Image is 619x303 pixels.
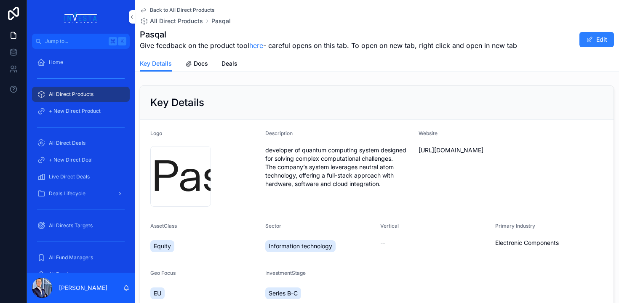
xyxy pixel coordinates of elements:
span: Logo [150,130,162,136]
span: + New Direct Product [49,108,101,114]
img: App logo [62,10,99,24]
span: Deals [221,59,237,68]
a: All Funds [32,267,130,282]
a: All Fund Managers [32,250,130,265]
a: Home [32,55,130,70]
a: + New Direct Deal [32,152,130,167]
div: scrollable content [27,49,135,273]
span: Electronic Components [495,239,559,247]
p: [PERSON_NAME] [59,284,107,292]
a: Docs [185,56,208,73]
span: Geo Focus [150,270,176,276]
span: Vertical [380,223,399,229]
span: Key Details [140,59,172,68]
span: Website [419,130,438,136]
a: All Direct Products [32,87,130,102]
h2: Key Details [150,96,204,109]
a: Deals [221,56,237,73]
span: Give feedback on the product tool - careful opens on this tab. To open on new tab, right click an... [140,40,517,50]
span: InvestmentStage [265,270,306,276]
span: All Direct Products [150,17,203,25]
span: developer of quantum computing system designed for solving complex computational challenges. The ... [265,146,412,188]
span: + New Direct Deal [49,157,93,163]
h1: Pasqal [140,29,517,40]
a: + New Direct Product [32,104,130,119]
span: Sector [265,223,281,229]
span: Jump to... [45,38,105,45]
span: All Fund Managers [49,254,93,261]
span: Home [49,59,63,66]
span: All Direct Products [49,91,93,98]
a: All Direct Products [140,17,203,25]
span: Live Direct Deals [49,173,90,180]
span: Deals Lifecycle [49,190,85,197]
span: [URL][DOMAIN_NAME] [419,146,565,154]
a: Pasqal [211,17,231,25]
span: -- [380,239,385,247]
span: EU [154,289,161,298]
span: Docs [194,59,208,68]
span: All Directs Targets [49,222,93,229]
a: All Directs Targets [32,218,130,233]
a: Live Direct Deals [32,169,130,184]
span: All Direct Deals [49,140,85,146]
span: Description [265,130,293,136]
button: Edit [579,32,614,47]
button: Jump to...K [32,34,130,49]
span: Back to All Direct Products [150,7,214,13]
span: Information technology [269,242,332,250]
span: Series B-C [269,289,298,298]
a: Back to All Direct Products [140,7,214,13]
a: here [249,41,263,50]
span: Primary Industry [495,223,535,229]
span: Equity [154,242,171,250]
span: K [119,38,125,45]
span: AssetClass [150,223,177,229]
a: Deals Lifecycle [32,186,130,201]
a: Key Details [140,56,172,72]
a: All Direct Deals [32,136,130,151]
span: All Funds [49,271,70,278]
